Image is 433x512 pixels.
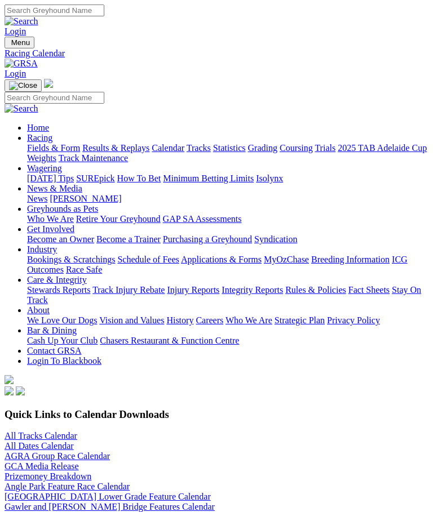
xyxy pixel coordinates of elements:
img: Close [9,81,37,90]
a: Login [5,69,26,78]
div: About [27,315,428,326]
a: All Tracks Calendar [5,431,77,440]
a: Schedule of Fees [117,255,179,264]
h3: Quick Links to Calendar Downloads [5,408,428,421]
a: History [166,315,193,325]
a: We Love Our Dogs [27,315,97,325]
a: News & Media [27,184,82,193]
a: Gawler and [PERSON_NAME] Bridge Features Calendar [5,502,215,511]
a: ICG Outcomes [27,255,408,274]
a: Become a Trainer [96,234,161,244]
div: Racing [27,143,428,163]
a: Injury Reports [167,285,219,295]
a: Contact GRSA [27,346,81,355]
a: Grading [248,143,277,153]
a: Applications & Forms [181,255,262,264]
div: Bar & Dining [27,336,428,346]
a: Vision and Values [99,315,164,325]
input: Search [5,92,104,104]
a: Home [27,123,49,132]
a: 2025 TAB Adelaide Cup [338,143,427,153]
a: Purchasing a Greyhound [163,234,252,244]
a: Fact Sheets [348,285,390,295]
img: Search [5,104,38,114]
a: Careers [196,315,223,325]
a: Racing Calendar [5,48,428,59]
a: [PERSON_NAME] [50,194,121,203]
a: Industry [27,244,57,254]
a: Statistics [213,143,246,153]
a: Stewards Reports [27,285,90,295]
img: Search [5,16,38,26]
div: Greyhounds as Pets [27,214,428,224]
a: Prizemoney Breakdown [5,471,91,481]
input: Search [5,5,104,16]
button: Toggle navigation [5,79,42,92]
a: News [27,194,47,203]
a: Trials [315,143,335,153]
a: Minimum Betting Limits [163,173,254,183]
a: Retire Your Greyhound [76,214,161,224]
a: MyOzChase [264,255,309,264]
a: Become an Owner [27,234,94,244]
a: Angle Park Feature Race Calendar [5,482,130,491]
a: Coursing [280,143,313,153]
a: Privacy Policy [327,315,380,325]
div: Care & Integrity [27,285,428,305]
a: Results & Replays [82,143,149,153]
a: Strategic Plan [275,315,325,325]
a: Greyhounds as Pets [27,204,98,213]
a: How To Bet [117,173,161,183]
img: facebook.svg [5,386,14,395]
a: Calendar [152,143,184,153]
a: Race Safe [66,265,102,274]
img: logo-grsa-white.png [44,79,53,88]
img: logo-grsa-white.png [5,375,14,384]
a: Bar & Dining [27,326,77,335]
a: Track Injury Rebate [92,285,165,295]
a: Fields & Form [27,143,80,153]
a: Cash Up Your Club [27,336,98,345]
div: Industry [27,255,428,275]
div: Get Involved [27,234,428,244]
a: Weights [27,153,56,163]
a: All Dates Calendar [5,441,74,451]
div: Wagering [27,173,428,184]
a: Isolynx [256,173,283,183]
a: Login To Blackbook [27,356,101,366]
a: SUREpick [76,173,114,183]
a: Rules & Policies [285,285,346,295]
a: Tracks [187,143,211,153]
a: [GEOGRAPHIC_DATA] Lower Grade Feature Calendar [5,492,211,501]
a: Get Involved [27,224,74,234]
a: Login [5,26,26,36]
a: AGRA Group Race Calendar [5,451,110,461]
a: Wagering [27,163,62,173]
a: Breeding Information [311,255,390,264]
a: GCA Media Release [5,461,79,471]
a: [DATE] Tips [27,173,74,183]
img: twitter.svg [16,386,25,395]
a: Integrity Reports [222,285,283,295]
button: Toggle navigation [5,37,34,48]
a: About [27,305,50,315]
a: Track Maintenance [59,153,128,163]
a: Who We Are [27,214,74,224]
a: Syndication [254,234,297,244]
a: Bookings & Scratchings [27,255,115,264]
img: GRSA [5,59,38,69]
a: Chasers Restaurant & Function Centre [100,336,239,345]
a: GAP SA Assessments [163,214,242,224]
a: Care & Integrity [27,275,87,284]
a: Racing [27,133,52,143]
a: Who We Are [226,315,272,325]
span: Menu [11,38,30,47]
div: News & Media [27,194,428,204]
a: Stay On Track [27,285,421,305]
